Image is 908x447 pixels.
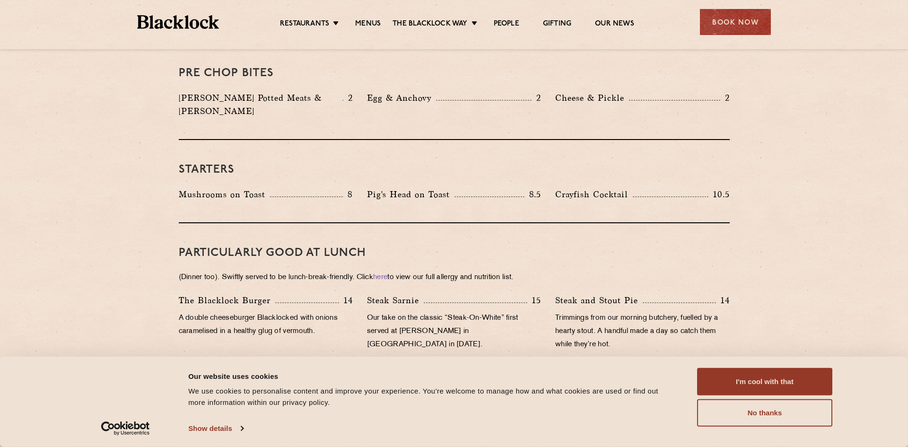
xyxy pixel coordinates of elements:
p: 8.5 [524,188,541,201]
p: 14 [716,294,730,307]
p: 8 [343,188,353,201]
p: The Blacklock Burger [179,294,275,307]
p: Pig's Head on Toast [367,188,454,201]
a: Our News [595,19,634,30]
p: Steak Sarnie [367,294,424,307]
a: People [494,19,519,30]
button: I'm cool with that [697,368,832,395]
p: Egg & Anchovy [367,91,436,105]
p: Our take on the classic “Steak-On-White” first served at [PERSON_NAME] in [GEOGRAPHIC_DATA] in [D... [367,312,541,351]
a: here [373,274,387,281]
p: Trimmings from our morning butchery, fuelled by a hearty stout. A handful made a day so catch the... [555,312,729,351]
p: Crayfish Cocktail [555,188,633,201]
p: (Dinner too). Swiftly served to be lunch-break-friendly. Click to view our full allergy and nutri... [179,271,730,284]
a: Usercentrics Cookiebot - opens in a new window [84,421,167,436]
p: A double cheeseburger Blacklocked with onions caramelised in a healthy glug of vermouth. [179,312,353,338]
p: [PERSON_NAME] Potted Meats & [PERSON_NAME] [179,91,342,118]
h3: Pre Chop Bites [179,67,730,79]
div: Our website uses cookies [188,370,676,382]
img: BL_Textured_Logo-footer-cropped.svg [137,15,219,29]
div: Book Now [700,9,771,35]
a: Restaurants [280,19,329,30]
a: Menus [355,19,381,30]
a: The Blacklock Way [393,19,467,30]
p: 14 [339,294,353,307]
p: Mushrooms on Toast [179,188,270,201]
h3: Starters [179,164,730,176]
h3: PARTICULARLY GOOD AT LUNCH [179,247,730,259]
p: 2 [720,92,730,104]
p: Cheese & Pickle [555,91,629,105]
p: 2 [343,92,353,104]
button: No thanks [697,399,832,427]
p: 2 [532,92,541,104]
p: 15 [527,294,541,307]
p: Steak and Stout Pie [555,294,643,307]
a: Gifting [543,19,571,30]
p: 10.5 [708,188,729,201]
a: Show details [188,421,243,436]
div: We use cookies to personalise content and improve your experience. You're welcome to manage how a... [188,386,676,408]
